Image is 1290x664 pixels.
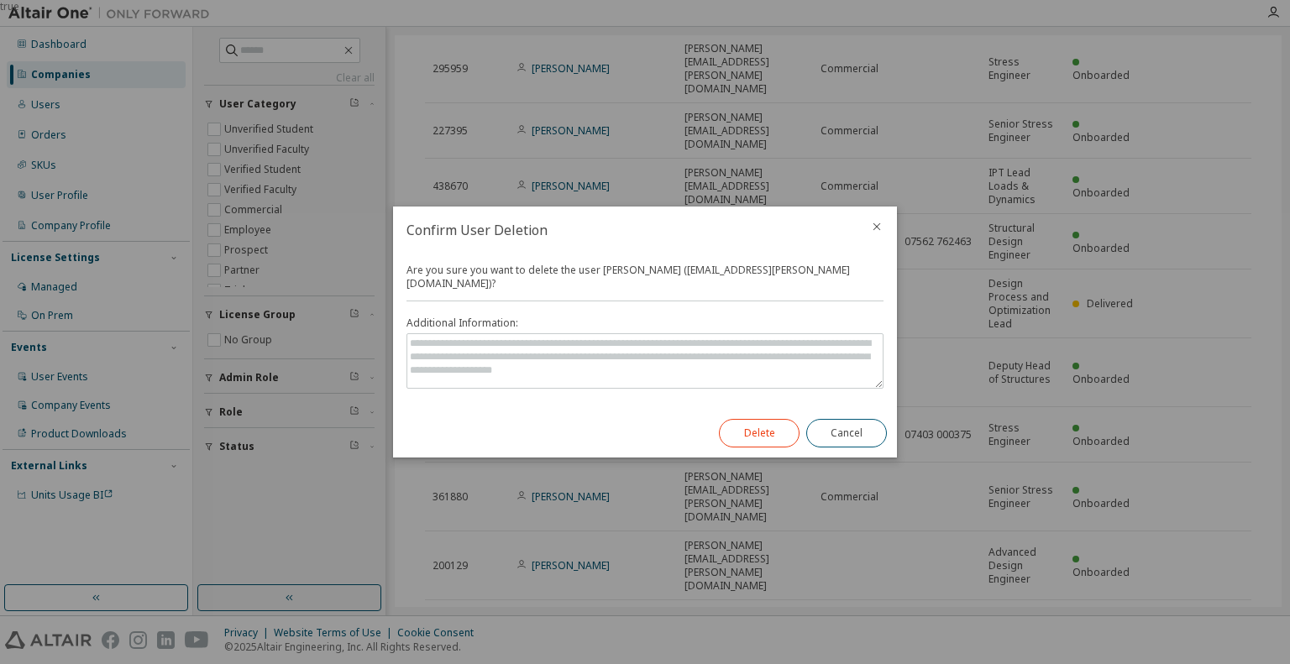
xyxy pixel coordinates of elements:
h2: Confirm User Deletion [393,207,857,254]
button: close [870,220,884,233]
div: Are you sure you want to delete the user [PERSON_NAME] ([EMAIL_ADDRESS][PERSON_NAME][DOMAIN_NAME])? [406,264,884,389]
button: Delete [719,419,800,447]
button: Cancel [806,419,887,447]
label: Additional Information: [406,316,884,330]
